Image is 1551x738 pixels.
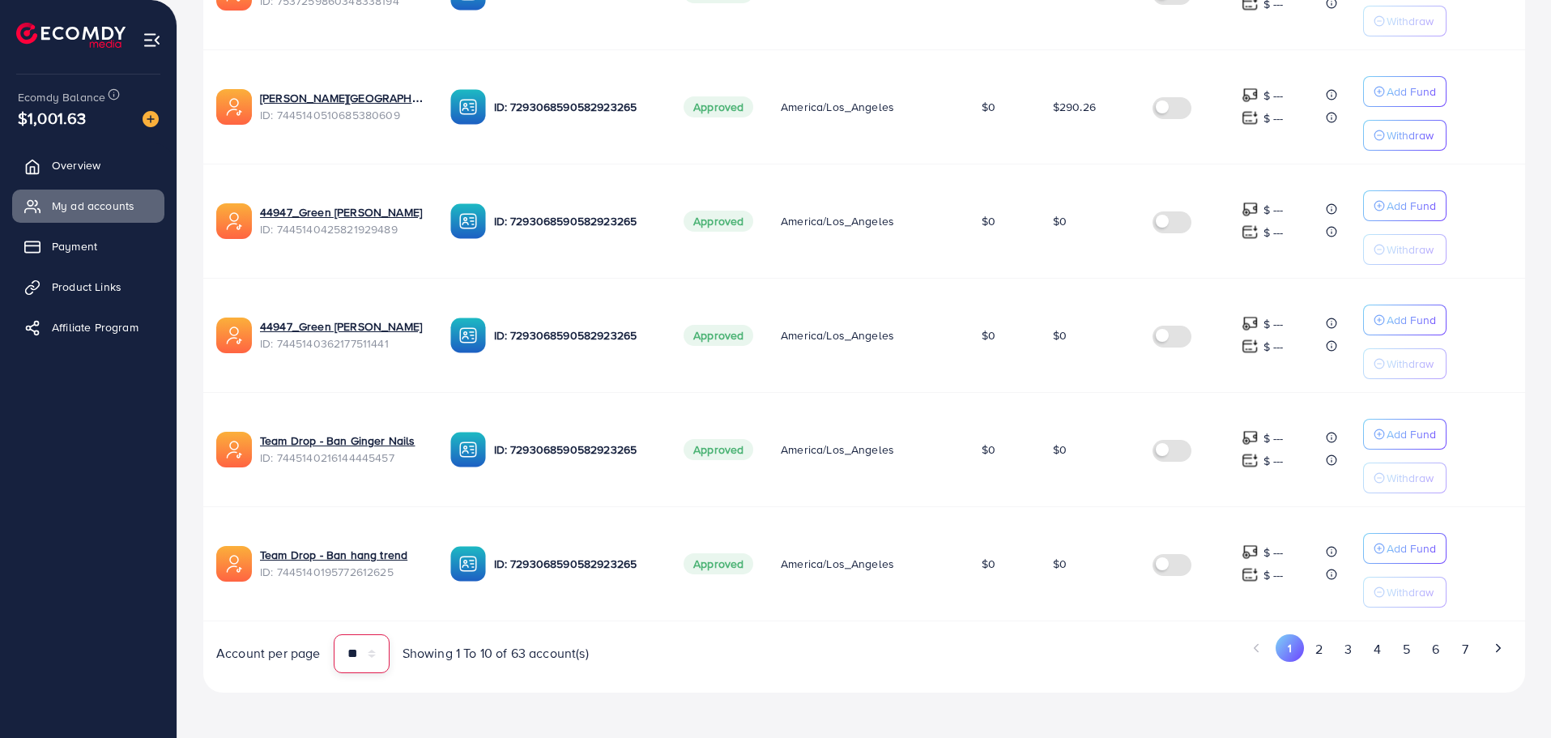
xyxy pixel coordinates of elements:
[260,564,424,580] span: ID: 7445140195772612625
[1053,213,1067,229] span: $0
[982,442,995,458] span: $0
[1387,126,1434,145] p: Withdraw
[1242,429,1259,446] img: top-up amount
[1387,582,1434,602] p: Withdraw
[684,96,753,117] span: Approved
[1304,634,1333,664] button: Go to page 2
[216,203,252,239] img: ic-ads-acc.e4c84228.svg
[260,204,424,220] a: 44947_Green [PERSON_NAME]
[1242,566,1259,583] img: top-up amount
[1263,429,1284,448] p: $ ---
[52,198,134,214] span: My ad accounts
[1242,109,1259,126] img: top-up amount
[1387,424,1436,444] p: Add Fund
[260,90,424,106] a: [PERSON_NAME][GEOGRAPHIC_DATA]
[1363,76,1447,107] button: Add Fund
[52,157,100,173] span: Overview
[1387,310,1436,330] p: Add Fund
[1387,240,1434,259] p: Withdraw
[982,99,995,115] span: $0
[260,204,424,237] div: <span class='underline'>44947_Green E_TeamVL_Trần Thị Phương Linh</span></br>7445140425821929489
[1363,348,1447,379] button: Withdraw
[1263,86,1284,105] p: $ ---
[216,432,252,467] img: ic-ads-acc.e4c84228.svg
[1363,463,1447,493] button: Withdraw
[260,318,424,335] a: 44947_Green [PERSON_NAME]
[216,318,252,353] img: ic-ads-acc.e4c84228.svg
[1053,556,1067,572] span: $0
[1242,315,1259,332] img: top-up amount
[1363,577,1447,608] button: Withdraw
[1387,11,1434,31] p: Withdraw
[1053,99,1096,115] span: $290.26
[12,230,164,262] a: Payment
[1053,442,1067,458] span: $0
[143,111,159,127] img: image
[1362,634,1391,664] button: Go to page 4
[1263,337,1284,356] p: $ ---
[1242,338,1259,355] img: top-up amount
[1263,451,1284,471] p: $ ---
[684,553,753,574] span: Approved
[1276,634,1304,662] button: Go to page 1
[52,279,121,295] span: Product Links
[684,211,753,232] span: Approved
[1363,234,1447,265] button: Withdraw
[450,432,486,467] img: ic-ba-acc.ded83a64.svg
[450,203,486,239] img: ic-ba-acc.ded83a64.svg
[1242,544,1259,561] img: top-up amount
[12,311,164,343] a: Affiliate Program
[1363,419,1447,450] button: Add Fund
[684,439,753,460] span: Approved
[1263,543,1284,562] p: $ ---
[1363,120,1447,151] button: Withdraw
[1387,468,1434,488] p: Withdraw
[1387,82,1436,101] p: Add Fund
[1333,634,1362,664] button: Go to page 3
[1363,6,1447,36] button: Withdraw
[982,213,995,229] span: $0
[1242,452,1259,469] img: top-up amount
[16,23,126,48] img: logo
[1363,533,1447,564] button: Add Fund
[260,433,424,466] div: <span class='underline'>Team Drop - Ban Ginger Nails</span></br>7445140216144445457
[982,327,995,343] span: $0
[216,644,321,663] span: Account per page
[450,318,486,353] img: ic-ba-acc.ded83a64.svg
[403,644,589,663] span: Showing 1 To 10 of 63 account(s)
[216,89,252,125] img: ic-ads-acc.e4c84228.svg
[1263,314,1284,334] p: $ ---
[260,547,424,580] div: <span class='underline'>Team Drop - Ban hang trend</span></br>7445140195772612625
[1263,223,1284,242] p: $ ---
[260,221,424,237] span: ID: 7445140425821929489
[1387,539,1436,558] p: Add Fund
[1242,224,1259,241] img: top-up amount
[1242,87,1259,104] img: top-up amount
[781,327,894,343] span: America/Los_Angeles
[1451,634,1479,664] button: Go to page 7
[1392,634,1421,664] button: Go to page 5
[260,335,424,352] span: ID: 7445140362177511441
[450,546,486,582] img: ic-ba-acc.ded83a64.svg
[494,326,658,345] p: ID: 7293068590582923265
[216,546,252,582] img: ic-ads-acc.e4c84228.svg
[494,97,658,117] p: ID: 7293068590582923265
[260,547,424,563] a: Team Drop - Ban hang trend
[781,556,894,572] span: America/Los_Angeles
[1263,200,1284,220] p: $ ---
[1363,305,1447,335] button: Add Fund
[1263,109,1284,128] p: $ ---
[143,31,161,49] img: menu
[18,89,105,105] span: Ecomdy Balance
[12,271,164,303] a: Product Links
[1387,196,1436,215] p: Add Fund
[12,149,164,181] a: Overview
[494,554,658,574] p: ID: 7293068590582923265
[18,106,86,130] span: $1,001.63
[1363,190,1447,221] button: Add Fund
[260,107,424,123] span: ID: 7445140510685380609
[52,319,138,335] span: Affiliate Program
[684,325,753,346] span: Approved
[1484,634,1512,662] button: Go to next page
[1242,201,1259,218] img: top-up amount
